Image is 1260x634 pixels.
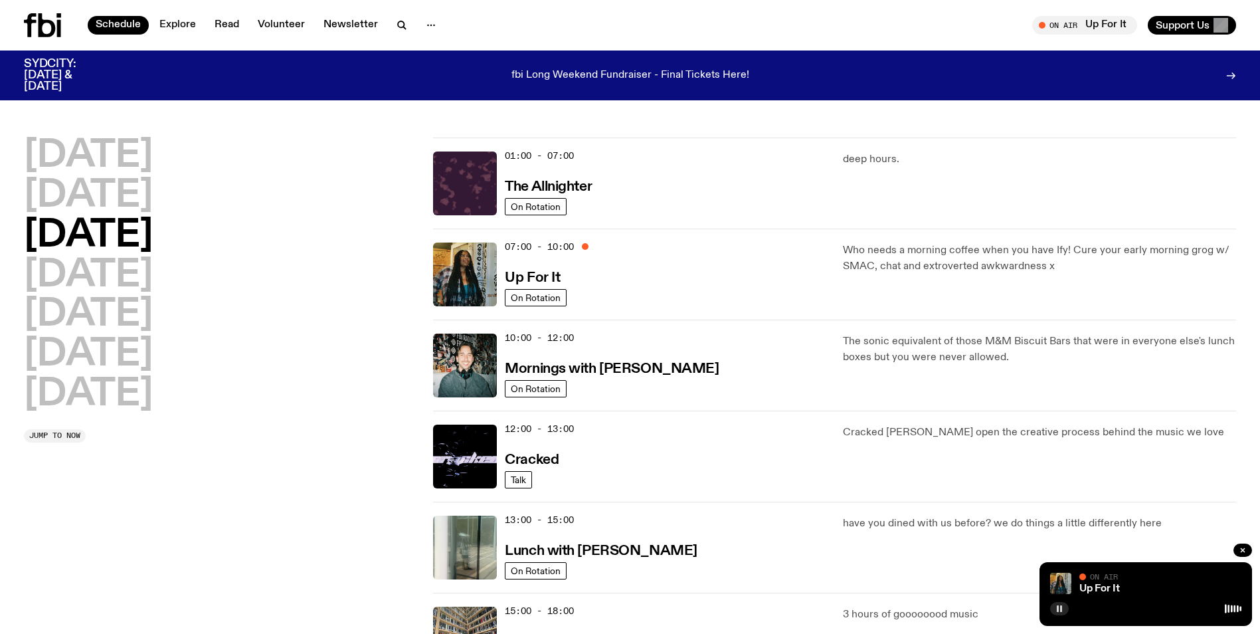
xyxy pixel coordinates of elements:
h3: Lunch with [PERSON_NAME] [505,544,697,558]
a: On Rotation [505,562,567,580]
a: Explore [151,16,204,35]
span: 07:00 - 10:00 [505,241,574,253]
p: Cracked [PERSON_NAME] open the creative process behind the music we love [843,425,1236,441]
a: Volunteer [250,16,313,35]
p: deep hours. [843,152,1236,167]
button: [DATE] [24,376,153,413]
p: Who needs a morning coffee when you have Ify! Cure your early morning grog w/ SMAC, chat and extr... [843,243,1236,274]
button: On AirUp For It [1032,16,1137,35]
h3: Up For It [505,271,560,285]
span: On Rotation [511,293,561,303]
p: 3 hours of goooooood music [843,607,1236,623]
span: On Rotation [511,202,561,212]
img: Logo for Podcast Cracked. Black background, with white writing, with glass smashing graphics [433,425,497,488]
p: The sonic equivalent of those M&M Biscuit Bars that were in everyone else's lunch boxes but you w... [843,334,1236,366]
button: [DATE] [24,138,153,175]
a: On Rotation [505,380,567,397]
button: Support Us [1148,16,1236,35]
span: 15:00 - 18:00 [505,605,574,617]
a: Talk [505,471,532,488]
span: Talk [511,475,526,485]
button: [DATE] [24,257,153,294]
button: [DATE] [24,336,153,373]
a: Up For It [1079,583,1120,594]
a: Read [207,16,247,35]
span: On Air [1090,572,1118,581]
span: Jump to now [29,432,80,439]
img: Radio presenter Ben Hansen sits in front of a wall of photos and an fbi radio sign. Film photo. B... [433,334,497,397]
a: Cracked [505,451,559,467]
h3: Cracked [505,453,559,467]
span: Support Us [1156,19,1210,31]
a: On Rotation [505,289,567,306]
a: Schedule [88,16,149,35]
img: Ify - a Brown Skin girl with black braided twists, looking up to the side with her tongue stickin... [433,243,497,306]
button: [DATE] [24,296,153,334]
h3: Mornings with [PERSON_NAME] [505,362,719,376]
a: The Allnighter [505,177,592,194]
button: [DATE] [24,177,153,215]
a: On Rotation [505,198,567,215]
img: Ify - a Brown Skin girl with black braided twists, looking up to the side with her tongue stickin... [1050,573,1071,594]
span: 01:00 - 07:00 [505,150,574,162]
span: 10:00 - 12:00 [505,332,574,344]
a: Up For It [505,268,560,285]
button: Jump to now [24,429,86,443]
span: 12:00 - 13:00 [505,423,574,435]
span: 13:00 - 15:00 [505,514,574,526]
span: On Rotation [511,384,561,394]
p: have you dined with us before? we do things a little differently here [843,516,1236,532]
button: [DATE] [24,217,153,255]
p: fbi Long Weekend Fundraiser - Final Tickets Here! [511,70,749,82]
span: On Rotation [511,566,561,576]
h3: The Allnighter [505,180,592,194]
a: Lunch with [PERSON_NAME] [505,542,697,558]
h3: SYDCITY: [DATE] & [DATE] [24,58,109,92]
a: Mornings with [PERSON_NAME] [505,360,719,376]
a: Newsletter [315,16,386,35]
